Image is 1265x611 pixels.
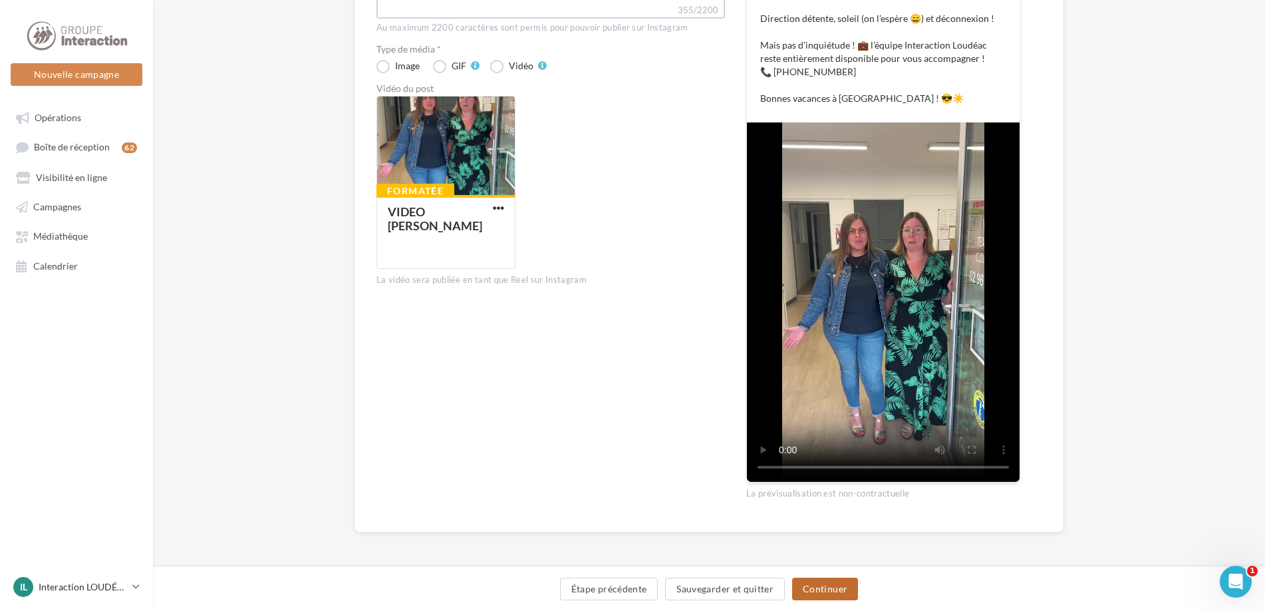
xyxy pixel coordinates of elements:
[388,204,482,233] div: VIDEO [PERSON_NAME]
[39,580,127,594] p: Interaction LOUDÉAC
[122,142,137,153] div: 62
[8,224,145,248] a: Médiathèque
[376,84,725,93] div: Vidéo du post
[8,254,145,278] a: Calendrier
[11,574,142,600] a: IL Interaction LOUDÉAC
[33,201,81,212] span: Campagnes
[33,260,78,272] span: Calendrier
[8,165,145,189] a: Visibilité en ligne
[792,578,858,600] button: Continuer
[36,172,107,183] span: Visibilité en ligne
[376,22,725,34] div: Au maximum 2200 caractères sont permis pour pouvoir publier sur Instagram
[11,63,142,86] button: Nouvelle campagne
[509,61,533,71] div: Vidéo
[1220,566,1252,598] iframe: Intercom live chat
[20,580,27,594] span: IL
[376,274,725,286] div: La vidéo sera publiée en tant que Reel sur Instagram
[34,142,110,153] span: Boîte de réception
[8,105,145,129] a: Opérations
[560,578,658,600] button: Étape précédente
[35,112,81,123] span: Opérations
[665,578,785,600] button: Sauvegarder et quitter
[8,134,145,159] a: Boîte de réception62
[1247,566,1258,576] span: 1
[746,483,1020,500] div: La prévisualisation est non-contractuelle
[376,3,725,19] label: 355/2200
[33,231,88,242] span: Médiathèque
[452,61,466,71] div: GIF
[376,45,725,54] label: Type de média *
[376,184,454,198] div: Formatée
[8,194,145,218] a: Campagnes
[395,61,420,71] div: Image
